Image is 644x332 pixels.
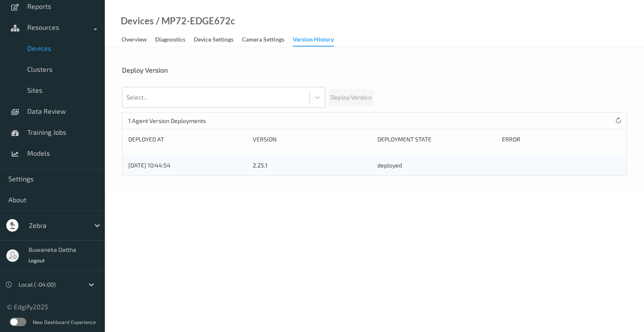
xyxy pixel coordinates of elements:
[242,35,284,46] div: Camera Settings
[253,162,267,169] span: 2.25.1
[293,34,342,47] a: Version History
[502,135,621,144] div: Error
[194,34,242,46] a: Device Settings
[122,66,627,74] div: Deploy Version
[155,35,185,46] div: Diagnostics
[155,34,194,46] a: Diagnostics
[253,135,371,144] div: Version
[194,35,234,46] div: Device Settings
[128,135,247,144] div: Deployed at
[329,89,374,105] button: Deploy Version
[128,162,171,169] span: [DATE] 10:44:54
[128,117,206,125] p: 1 Agent Version Deployments
[377,135,496,144] div: Deployment state
[377,162,402,169] span: deployed
[122,34,155,46] a: Overview
[121,17,154,25] a: Devices
[293,35,334,47] div: Version History
[242,34,293,46] a: Camera Settings
[122,35,147,46] div: Overview
[154,17,235,25] div: / MP72-EDGE672c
